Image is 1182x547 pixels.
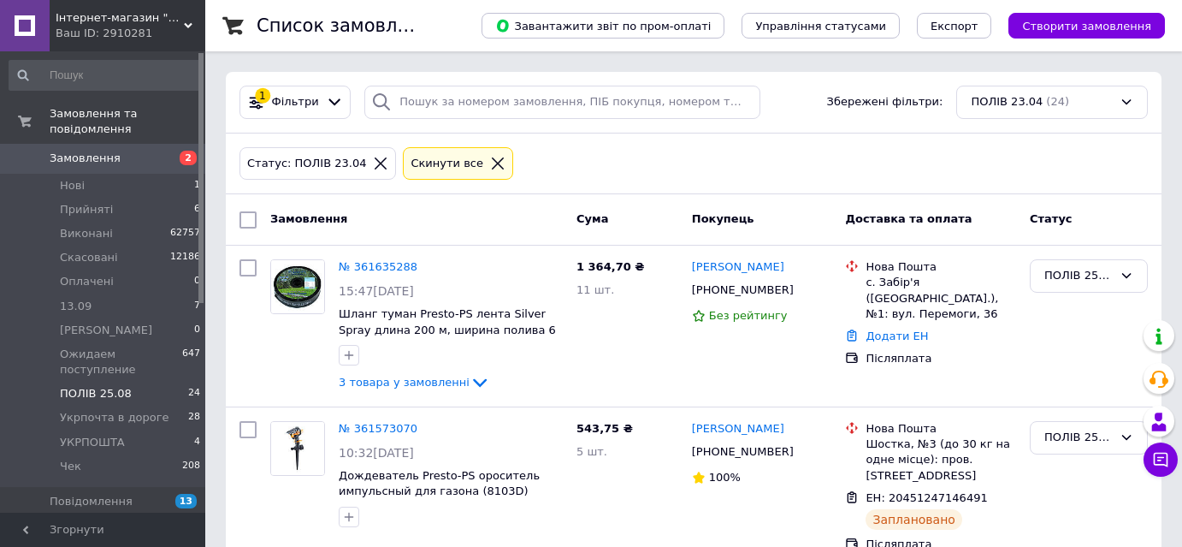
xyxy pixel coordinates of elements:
[194,323,200,338] span: 0
[931,20,978,33] span: Експорт
[60,410,169,425] span: Укрпочта в дороге
[1044,429,1113,447] div: ПОЛІВ 25.08
[270,259,325,314] a: Фото товару
[182,347,200,378] span: 647
[339,260,417,273] a: № 361635288
[845,212,972,225] span: Доставка та оплата
[991,19,1165,32] a: Створити замовлення
[50,151,121,166] span: Замовлення
[339,422,417,435] a: № 361573070
[1022,20,1151,33] span: Створити замовлення
[271,260,324,313] img: Фото товару
[182,459,200,474] span: 208
[1044,267,1113,285] div: ПОЛІВ 25.08
[866,330,928,342] a: Додати ЕН
[56,10,184,26] span: Інтернет-магазин "Катушка"
[576,445,607,458] span: 5 шт.
[339,446,414,460] span: 10:32[DATE]
[60,178,85,193] span: Нові
[692,421,784,437] a: [PERSON_NAME]
[1144,443,1178,477] button: Чат з покупцем
[576,422,633,435] span: 543,75 ₴
[271,422,324,475] img: Фото товару
[270,212,347,225] span: Замовлення
[257,15,430,36] h1: Список замовлень
[56,26,205,41] div: Ваш ID: 2910281
[255,88,270,104] div: 1
[60,386,132,401] span: ПОЛІВ 25.08
[60,323,152,338] span: [PERSON_NAME]
[170,250,200,265] span: 12186
[170,226,200,241] span: 62757
[709,471,741,484] span: 100%
[60,435,125,450] span: УКРПОШТА
[194,299,200,314] span: 7
[339,284,414,298] span: 15:47[DATE]
[60,226,113,241] span: Виконані
[60,459,81,474] span: Чек
[188,386,200,401] span: 24
[971,94,1043,110] span: ПОЛІВ 23.04
[1030,212,1073,225] span: Статус
[50,106,205,137] span: Замовлення та повідомлення
[576,212,608,225] span: Cума
[755,20,886,33] span: Управління статусами
[364,86,760,119] input: Пошук за номером замовлення, ПІБ покупця, номером телефону, Email, номером накладної
[576,283,614,296] span: 11 шт.
[9,60,202,91] input: Пошук
[576,260,644,273] span: 1 364,70 ₴
[709,309,788,322] span: Без рейтингу
[689,441,797,463] div: [PHONE_NUMBER]
[60,347,182,378] span: Ожидаем поступление
[50,494,133,509] span: Повідомлення
[194,435,200,450] span: 4
[60,299,92,314] span: 13.09
[866,275,1016,322] div: с. Забір'я ([GEOGRAPHIC_DATA].), №1: вул. Перемоги, 36
[495,18,711,33] span: Завантажити звіт по пром-оплаті
[339,307,556,352] a: Шланг туман Presto-PS лента Silver Spray длина 200 м, ширина полива 6 м, диаметр 32 мм (502008-7)
[692,212,754,225] span: Покупець
[339,469,540,498] a: Дождеватель Presto-PS ороситель импульсный для газона (8103D)
[272,94,319,110] span: Фільтри
[60,274,114,289] span: Оплачені
[1008,13,1165,39] button: Створити замовлення
[866,421,1016,437] div: Нова Пошта
[689,279,797,301] div: [PHONE_NUMBER]
[407,155,487,173] div: Cкинути все
[60,202,113,217] span: Прийняті
[270,421,325,476] a: Фото товару
[339,376,470,389] span: 3 товара у замовленні
[917,13,992,39] button: Експорт
[827,94,943,110] span: Збережені фільтри:
[194,274,200,289] span: 0
[1046,95,1069,108] span: (24)
[742,13,900,39] button: Управління статусами
[188,410,200,425] span: 28
[692,259,784,276] a: [PERSON_NAME]
[866,509,962,530] div: Заплановано
[194,202,200,217] span: 6
[339,376,490,389] a: 3 товара у замовленні
[60,250,118,265] span: Скасовані
[180,151,197,165] span: 2
[866,437,1016,484] div: Шостка, №3 (до 30 кг на одне місце): пров. [STREET_ADDRESS]
[866,259,1016,275] div: Нова Пошта
[866,351,1016,366] div: Післяплата
[866,491,987,504] span: ЕН: 20451247146491
[482,13,724,39] button: Завантажити звіт по пром-оплаті
[194,178,200,193] span: 1
[175,494,197,508] span: 13
[244,155,369,173] div: Статус: ПОЛІВ 23.04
